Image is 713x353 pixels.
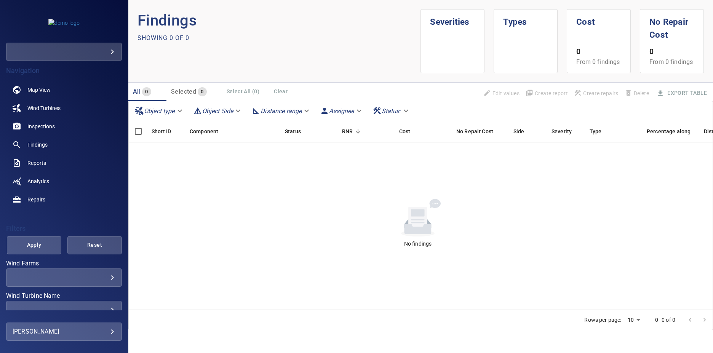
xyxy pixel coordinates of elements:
a: map noActive [6,81,122,99]
img: demo-logo [48,19,80,27]
em: Object Side [202,107,233,115]
span: From 0 findings [576,58,620,65]
div: Short ID [148,121,186,142]
button: Apply [7,236,61,254]
span: From 0 findings [649,58,693,65]
h1: Types [503,10,548,29]
span: Map View [27,86,51,94]
p: 0 [576,46,621,58]
div: Status: [369,104,413,118]
div: Type [586,121,643,142]
span: Repairs [27,196,45,203]
div: RNR [338,121,395,142]
div: [PERSON_NAME] [13,326,115,338]
div: Repair Now Ratio: The ratio of the additional incurred cost of repair in 1 year and the cost of r... [342,121,353,142]
div: Component [190,121,218,142]
span: Reset [77,240,112,250]
span: Findings that are included in repair orders will not be updated [480,87,523,100]
div: The base labour and equipment costs to repair the finding. Does not include the loss of productio... [399,121,411,142]
span: Wind Turbines [27,104,61,112]
span: Apply [16,240,52,250]
a: repairs noActive [6,190,122,209]
h1: No Repair Cost [649,10,694,41]
span: Selected [171,88,196,95]
div: Wind Turbine Name [6,301,122,319]
span: Inspections [27,123,55,130]
span: Findings [27,141,48,149]
div: Object Side [190,104,246,118]
a: reports noActive [6,154,122,172]
h4: Navigation [6,67,122,75]
div: Status [285,121,301,142]
div: Type [590,121,602,142]
div: Side [510,121,548,142]
div: Object type [132,104,187,118]
div: Percentage along [647,121,691,142]
div: Cost [395,121,452,142]
div: No findings [404,240,432,248]
nav: pagination navigation [683,314,712,326]
h1: Cost [576,10,621,29]
p: Rows per page: [584,316,621,324]
h4: Filters [6,225,122,232]
span: Analytics [27,177,49,185]
a: analytics noActive [6,172,122,190]
div: Assignee [317,104,366,118]
a: windturbines noActive [6,99,122,117]
span: All [133,88,141,95]
span: 0 [142,88,151,96]
a: inspections noActive [6,117,122,136]
span: Reports [27,159,46,167]
div: Short ID [152,121,171,142]
div: demo [6,43,122,61]
span: 0 [198,88,206,96]
p: Showing 0 of 0 [137,34,189,43]
span: Findings that are included in repair orders can not be deleted [622,87,652,100]
em: Distance range [261,107,302,115]
p: Findings [137,9,421,32]
a: findings noActive [6,136,122,154]
p: 0 [649,46,694,58]
div: Component [186,121,281,142]
em: Status : [382,107,401,115]
div: Percentage along [643,121,700,142]
label: Wind Turbine Name [6,293,122,299]
button: Reset [67,236,122,254]
div: Severity [548,121,586,142]
div: Projected additional costs incurred by waiting 1 year to repair. This is a function of possible i... [456,121,493,142]
div: Status [281,121,338,142]
div: Wind Farms [6,268,122,287]
button: Sort [353,126,363,137]
em: Assignee [329,107,354,115]
div: Distance range [248,104,314,118]
div: 10 [625,315,643,326]
div: Severity [552,121,572,142]
em: Object type [144,107,175,115]
h1: Severities [430,10,475,29]
div: No Repair Cost [452,121,510,142]
label: Wind Farms [6,260,122,267]
div: Side [513,121,524,142]
p: 0–0 of 0 [655,316,675,324]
